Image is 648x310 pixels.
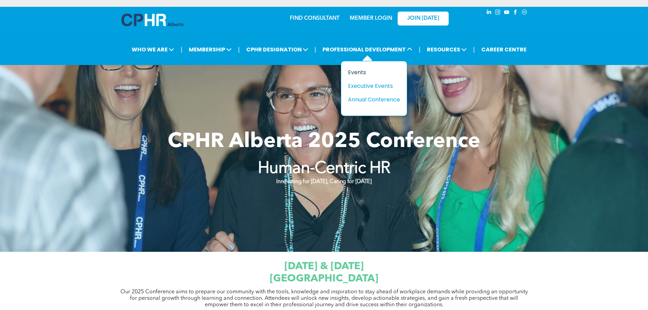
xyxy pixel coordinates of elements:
span: CPHR Alberta 2025 Conference [168,132,480,152]
span: Our 2025 Conference aims to prepare our community with the tools, knowledge and inspiration to st... [120,289,528,308]
li: | [419,43,420,56]
li: | [315,43,316,56]
a: facebook [512,9,519,18]
a: instagram [494,9,502,18]
li: | [181,43,182,56]
a: linkedin [485,9,493,18]
li: | [473,43,475,56]
div: Executive Events [348,82,395,90]
a: Social network [521,9,528,18]
span: RESOURCES [425,43,469,56]
div: Annual Conference [348,95,395,104]
strong: Innovating for [DATE], Caring for [DATE] [276,179,371,184]
span: [DATE] & [DATE] [284,261,364,272]
img: A blue and white logo for cp alberta [121,14,183,26]
a: JOIN [DATE] [398,12,449,26]
a: CAREER CENTRE [479,43,529,56]
a: Annual Conference [348,95,400,104]
a: youtube [503,9,511,18]
span: CPHR DESIGNATION [244,43,310,56]
span: JOIN [DATE] [407,15,439,22]
a: Events [348,68,400,77]
span: MEMBERSHIP [187,43,234,56]
span: [GEOGRAPHIC_DATA] [270,274,378,284]
a: Executive Events [348,82,400,90]
span: PROFESSIONAL DEVELOPMENT [320,43,414,56]
span: WHO WE ARE [130,43,176,56]
a: FIND CONSULTANT [290,16,339,21]
strong: Human-Centric HR [258,161,391,177]
div: Events [348,68,395,77]
li: | [238,43,240,56]
a: MEMBER LOGIN [350,16,392,21]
